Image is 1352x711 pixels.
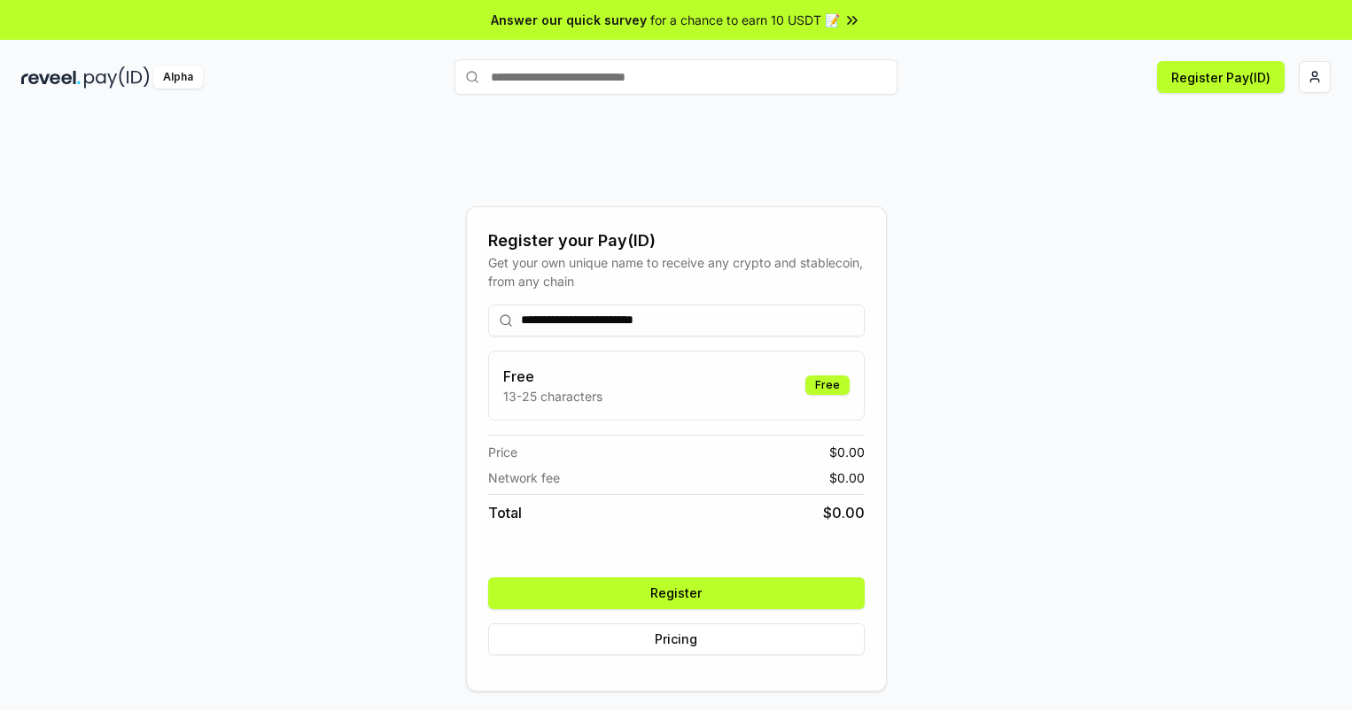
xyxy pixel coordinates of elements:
[488,253,865,290] div: Get your own unique name to receive any crypto and stablecoin, from any chain
[488,577,865,609] button: Register
[1157,61,1285,93] button: Register Pay(ID)
[503,366,602,387] h3: Free
[488,623,865,655] button: Pricing
[84,66,150,89] img: pay_id
[488,443,517,461] span: Price
[805,375,850,395] div: Free
[21,66,81,89] img: reveel_dark
[829,443,865,461] span: $ 0.00
[153,66,203,89] div: Alpha
[491,11,647,29] span: Answer our quick survey
[488,468,560,487] span: Network fee
[823,502,865,523] span: $ 0.00
[488,502,522,523] span: Total
[503,387,602,406] p: 13-25 characters
[488,228,865,253] div: Register your Pay(ID)
[829,468,865,487] span: $ 0.00
[650,11,840,29] span: for a chance to earn 10 USDT 📝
